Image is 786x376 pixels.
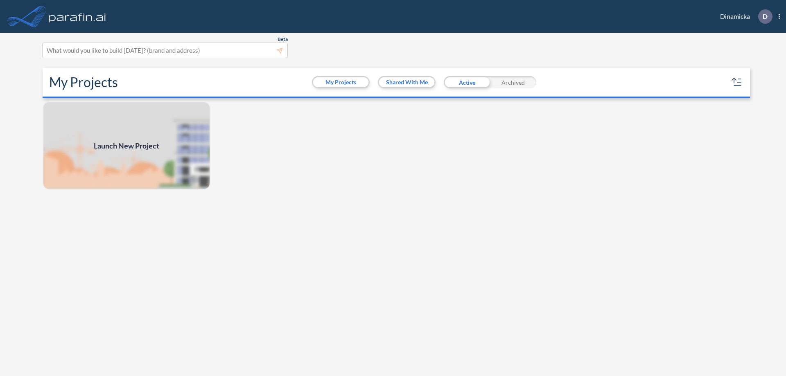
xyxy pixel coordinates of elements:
[444,76,490,88] div: Active
[278,36,288,43] span: Beta
[708,9,780,24] div: Dinamicka
[94,140,159,151] span: Launch New Project
[43,101,210,190] img: add
[730,76,743,89] button: sort
[43,101,210,190] a: Launch New Project
[379,77,434,87] button: Shared With Me
[490,76,536,88] div: Archived
[49,74,118,90] h2: My Projects
[763,13,768,20] p: D
[47,8,108,25] img: logo
[313,77,368,87] button: My Projects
